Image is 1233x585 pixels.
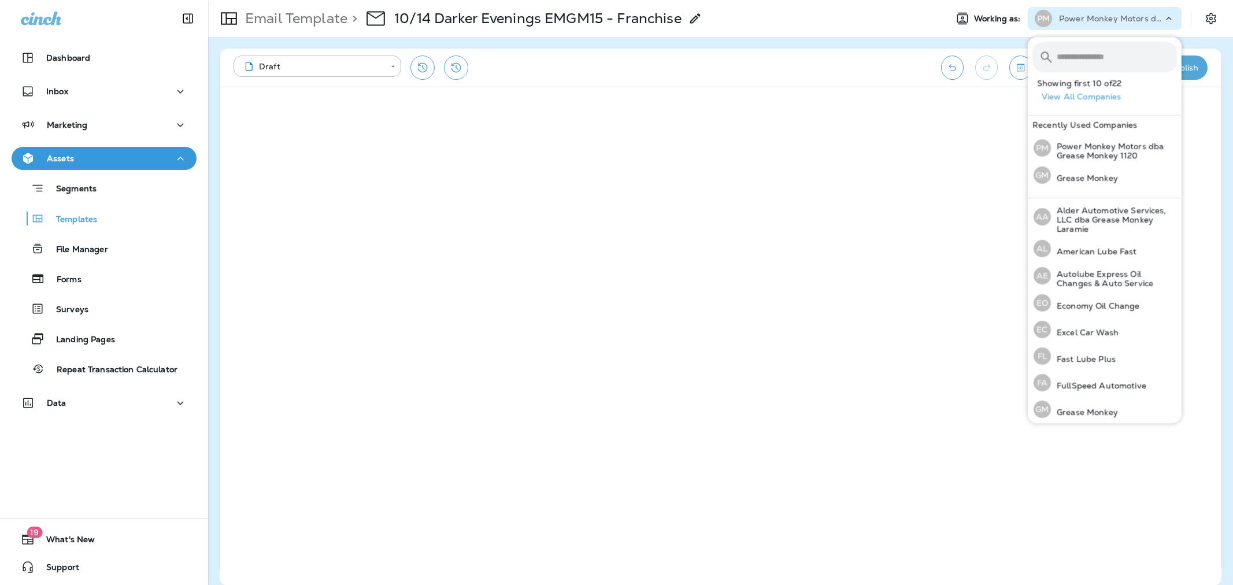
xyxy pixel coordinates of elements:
[12,327,197,351] button: Landing Pages
[12,528,197,551] button: 19What's New
[12,147,197,170] button: Assets
[242,61,383,72] div: Draft
[12,297,197,321] button: Surveys
[47,120,87,129] p: Marketing
[1028,116,1182,134] div: Recently Used Companies
[12,113,197,136] button: Marketing
[1059,14,1163,23] p: Power Monkey Motors dba Grease Monkey 1120
[45,214,97,225] p: Templates
[1034,294,1051,312] div: EO
[1028,198,1182,235] button: AAAlder Automotive Services, LLC dba Grease Monkey Laramie
[45,365,177,376] p: Repeat Transaction Calculator
[1051,247,1137,256] p: American Lube Fast
[1034,208,1051,225] div: AA
[1051,173,1118,183] p: Grease Monkey
[35,535,95,549] span: What's New
[1034,139,1051,157] div: PM
[1028,369,1182,396] button: FAFullSpeed Automotive
[1034,240,1051,257] div: AL
[1034,321,1051,338] div: EC
[1051,142,1177,160] p: Power Monkey Motors dba Grease Monkey 1120
[1034,267,1051,284] div: AE
[347,10,357,27] p: >
[172,7,204,30] button: Collapse Sidebar
[444,55,468,80] button: View Changelog
[1028,235,1182,262] button: ALAmerican Lube Fast
[1028,316,1182,343] button: ECExcel Car Wash
[1028,343,1182,369] button: FLFast Lube Plus
[1051,328,1119,337] p: Excel Car Wash
[47,154,74,163] p: Assets
[1034,347,1051,365] div: FL
[45,335,115,346] p: Landing Pages
[1051,354,1116,364] p: Fast Lube Plus
[1051,301,1140,310] p: Economy Oil Change
[1034,374,1051,391] div: FA
[410,55,435,80] button: Restore from previous version
[1028,290,1182,316] button: EOEconomy Oil Change
[1051,381,1146,390] p: FullSpeed Automotive
[45,245,108,256] p: File Manager
[45,305,88,316] p: Surveys
[1034,166,1051,184] div: GM
[1028,423,1182,460] button: HA[PERSON_NAME] Automotive ([PERSON_NAME])
[1035,10,1052,27] div: PM
[1051,408,1118,417] p: Grease Monkey
[1009,55,1032,80] button: Toggle preview
[12,176,197,201] button: Segments
[1028,134,1182,162] button: PMPower Monkey Motors dba Grease Monkey 1120
[12,357,197,381] button: Repeat Transaction Calculator
[35,562,79,576] span: Support
[46,53,90,62] p: Dashboard
[12,266,197,291] button: Forms
[941,55,964,80] button: Undo
[12,80,197,103] button: Inbox
[1028,396,1182,423] button: GMGrease Monkey
[1201,8,1221,29] button: Settings
[1028,162,1182,188] button: GMGrease Monkey
[240,10,347,27] p: Email Template
[394,10,682,27] p: 10/14 Darker Evenings EMGM15 - Franchise
[27,527,42,538] span: 19
[45,275,82,286] p: Forms
[974,14,1023,24] span: Working as:
[12,391,197,414] button: Data
[45,184,97,195] p: Segments
[1037,79,1182,88] p: Showing first 10 of 22
[1037,88,1182,106] button: View All Companies
[12,236,197,261] button: File Manager
[1051,269,1177,288] p: Autolube Express Oil Changes & Auto Service
[12,46,197,69] button: Dashboard
[1028,262,1182,290] button: AEAutolube Express Oil Changes & Auto Service
[12,206,197,231] button: Templates
[47,398,66,408] p: Data
[1051,206,1177,234] p: Alder Automotive Services, LLC dba Grease Monkey Laramie
[12,556,197,579] button: Support
[46,87,68,96] p: Inbox
[1034,401,1051,418] div: GM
